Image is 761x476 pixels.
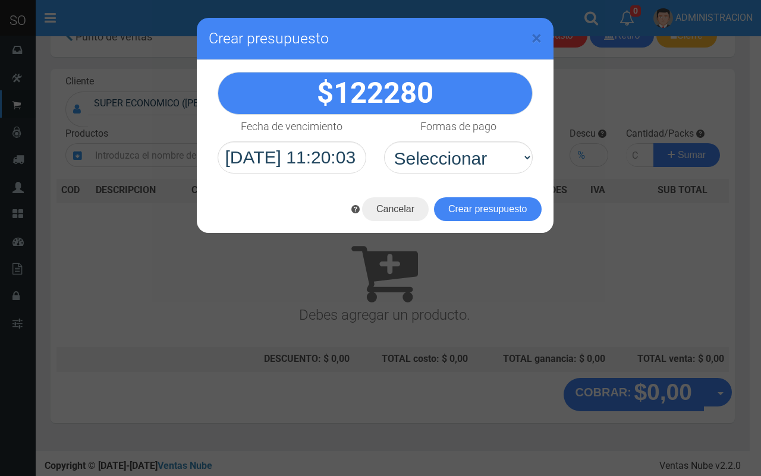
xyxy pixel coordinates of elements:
[334,76,433,110] span: 122280
[317,76,433,110] strong: $
[420,121,496,133] h4: Formas de pago
[209,30,542,48] h3: Crear presupuesto
[362,197,429,221] button: Cancelar
[434,197,542,221] button: Crear presupuesto
[532,27,542,49] span: ×
[532,29,542,48] button: Close
[241,121,342,133] h4: Fecha de vencimiento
